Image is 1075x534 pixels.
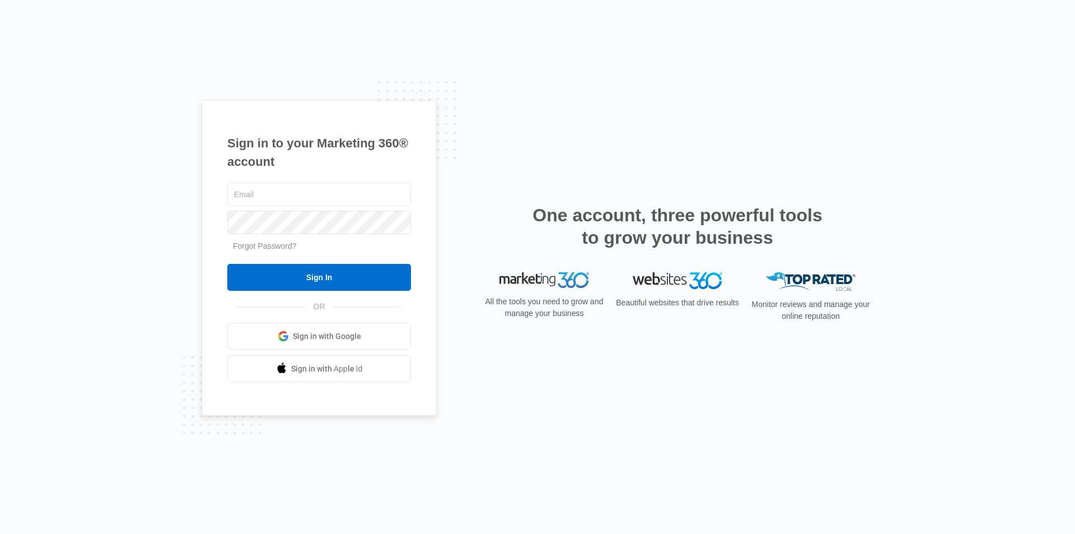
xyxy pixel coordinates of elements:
[633,272,722,289] img: Websites 360
[499,272,589,288] img: Marketing 360
[293,331,361,342] span: Sign in with Google
[227,323,411,350] a: Sign in with Google
[227,264,411,291] input: Sign In
[748,299,873,322] p: Monitor reviews and manage your online reputation
[766,272,856,291] img: Top Rated Local
[306,301,333,313] span: OR
[227,134,411,171] h1: Sign in to your Marketing 360® account
[529,204,826,249] h2: One account, three powerful tools to grow your business
[615,297,740,309] p: Beautiful websites that drive results
[482,296,607,319] p: All the tools you need to grow and manage your business
[291,363,363,375] span: Sign in with Apple Id
[227,183,411,206] input: Email
[227,355,411,382] a: Sign in with Apple Id
[233,242,297,250] a: Forgot Password?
